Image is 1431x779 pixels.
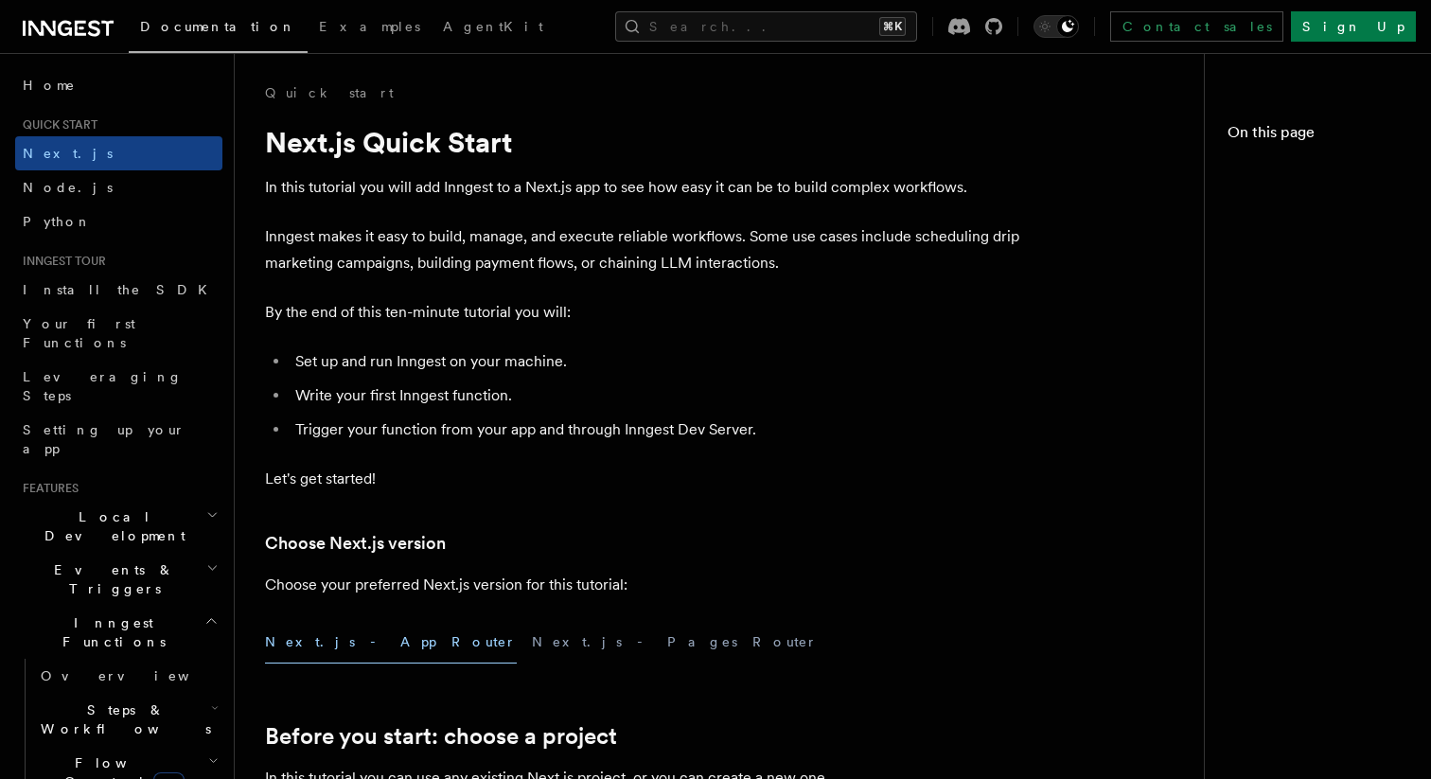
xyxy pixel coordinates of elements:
button: Local Development [15,500,222,553]
span: Home [23,76,76,95]
span: Local Development [15,507,206,545]
a: Python [15,204,222,239]
a: Overview [33,659,222,693]
span: Overview [41,668,236,683]
button: Toggle dark mode [1033,15,1079,38]
span: Inngest Functions [15,613,204,651]
h1: Next.js Quick Start [265,125,1022,159]
a: AgentKit [432,6,555,51]
span: Documentation [140,19,296,34]
a: Setting up your app [15,413,222,466]
a: Quick start [265,83,394,102]
span: Steps & Workflows [33,700,211,738]
a: Install the SDK [15,273,222,307]
a: Node.js [15,170,222,204]
p: Let's get started! [265,466,1022,492]
li: Set up and run Inngest on your machine. [290,348,1022,375]
span: Node.js [23,180,113,195]
a: Home [15,68,222,102]
a: Choose Next.js version [265,530,446,557]
span: Quick start [15,117,97,133]
p: Choose your preferred Next.js version for this tutorial: [265,572,1022,598]
p: Inngest makes it easy to build, manage, and execute reliable workflows. Some use cases include sc... [265,223,1022,276]
button: Search...⌘K [615,11,917,42]
span: Leveraging Steps [23,369,183,403]
a: Leveraging Steps [15,360,222,413]
kbd: ⌘K [879,17,906,36]
span: Next.js [23,146,113,161]
button: Inngest Functions [15,606,222,659]
span: Events & Triggers [15,560,206,598]
span: Examples [319,19,420,34]
span: Python [23,214,92,229]
p: In this tutorial you will add Inngest to a Next.js app to see how easy it can be to build complex... [265,174,1022,201]
span: Inngest tour [15,254,106,269]
span: AgentKit [443,19,543,34]
a: Sign Up [1291,11,1416,42]
li: Trigger your function from your app and through Inngest Dev Server. [290,416,1022,443]
p: By the end of this ten-minute tutorial you will: [265,299,1022,326]
a: Examples [308,6,432,51]
button: Next.js - App Router [265,621,517,664]
a: Next.js [15,136,222,170]
li: Write your first Inngest function. [290,382,1022,409]
a: Documentation [129,6,308,53]
span: Install the SDK [23,282,219,297]
button: Events & Triggers [15,553,222,606]
span: Features [15,481,79,496]
span: Your first Functions [23,316,135,350]
a: Contact sales [1110,11,1283,42]
a: Before you start: choose a project [265,723,617,750]
a: Your first Functions [15,307,222,360]
h4: On this page [1228,121,1408,151]
button: Steps & Workflows [33,693,222,746]
button: Next.js - Pages Router [532,621,818,664]
span: Setting up your app [23,422,185,456]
